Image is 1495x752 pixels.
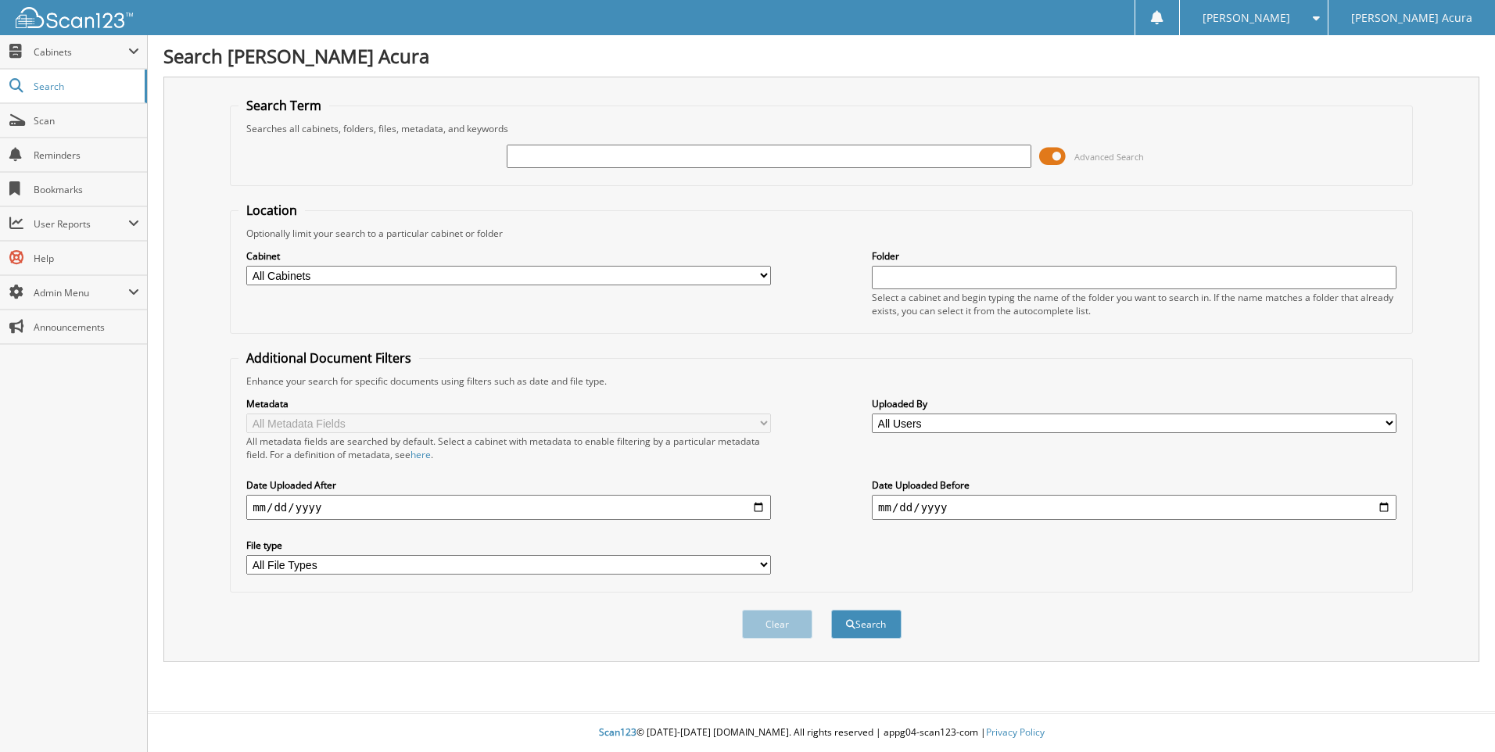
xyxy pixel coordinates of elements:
span: Reminders [34,149,139,162]
div: Select a cabinet and begin typing the name of the folder you want to search in. If the name match... [872,291,1396,317]
span: Scan123 [599,725,636,739]
span: [PERSON_NAME] Acura [1351,13,1472,23]
button: Clear [742,610,812,639]
legend: Additional Document Filters [238,349,419,367]
span: Cabinets [34,45,128,59]
label: Date Uploaded Before [872,478,1396,492]
div: © [DATE]-[DATE] [DOMAIN_NAME]. All rights reserved | appg04-scan123-com | [148,714,1495,752]
div: Searches all cabinets, folders, files, metadata, and keywords [238,122,1404,135]
input: end [872,495,1396,520]
img: scan123-logo-white.svg [16,7,133,28]
label: Date Uploaded After [246,478,771,492]
label: Folder [872,249,1396,263]
label: Cabinet [246,249,771,263]
label: File type [246,539,771,552]
a: Privacy Policy [986,725,1045,739]
div: Optionally limit your search to a particular cabinet or folder [238,227,1404,240]
legend: Search Term [238,97,329,114]
span: User Reports [34,217,128,231]
span: Scan [34,114,139,127]
span: Admin Menu [34,286,128,299]
a: here [410,448,431,461]
div: Enhance your search for specific documents using filters such as date and file type. [238,374,1404,388]
label: Uploaded By [872,397,1396,410]
span: Advanced Search [1074,151,1144,163]
span: Bookmarks [34,183,139,196]
span: [PERSON_NAME] [1203,13,1290,23]
span: Help [34,252,139,265]
span: Search [34,80,137,93]
button: Search [831,610,902,639]
legend: Location [238,202,305,219]
span: Announcements [34,320,139,334]
div: All metadata fields are searched by default. Select a cabinet with metadata to enable filtering b... [246,435,771,461]
input: start [246,495,771,520]
h1: Search [PERSON_NAME] Acura [163,43,1479,69]
label: Metadata [246,397,771,410]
